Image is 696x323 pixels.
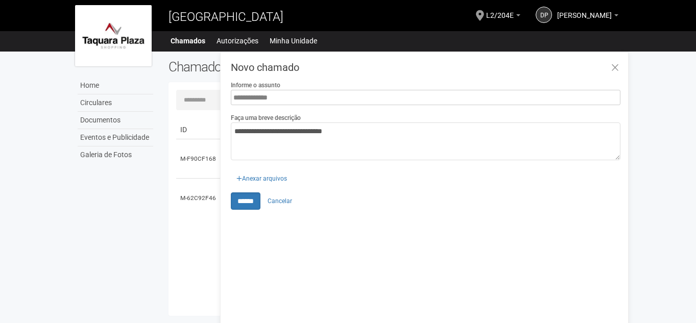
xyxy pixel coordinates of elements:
[78,129,153,146] a: Eventos e Publicidade
[171,34,205,48] a: Chamados
[169,10,283,24] span: [GEOGRAPHIC_DATA]
[169,59,348,74] h2: Chamados
[176,139,222,179] td: M-F90CF168
[557,13,618,21] a: [PERSON_NAME]
[78,146,153,163] a: Galeria de Fotos
[270,34,317,48] a: Minha Unidade
[231,168,293,183] div: Anexar arquivos
[176,179,222,218] td: M-62C92F46
[78,77,153,94] a: Home
[605,57,626,79] a: Fechar
[262,193,298,209] a: Cancelar
[78,94,153,112] a: Circulares
[176,120,222,139] td: ID
[486,13,520,21] a: L2/204E
[231,62,620,72] h3: Novo chamado
[536,7,552,23] a: DP
[75,5,152,66] img: logo.jpg
[217,34,258,48] a: Autorizações
[486,2,514,19] span: L2/204E
[231,113,301,122] label: Faça uma breve descrição
[78,112,153,129] a: Documentos
[231,81,280,90] label: Informe o assunto
[557,2,612,19] span: Daniele Pinheiro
